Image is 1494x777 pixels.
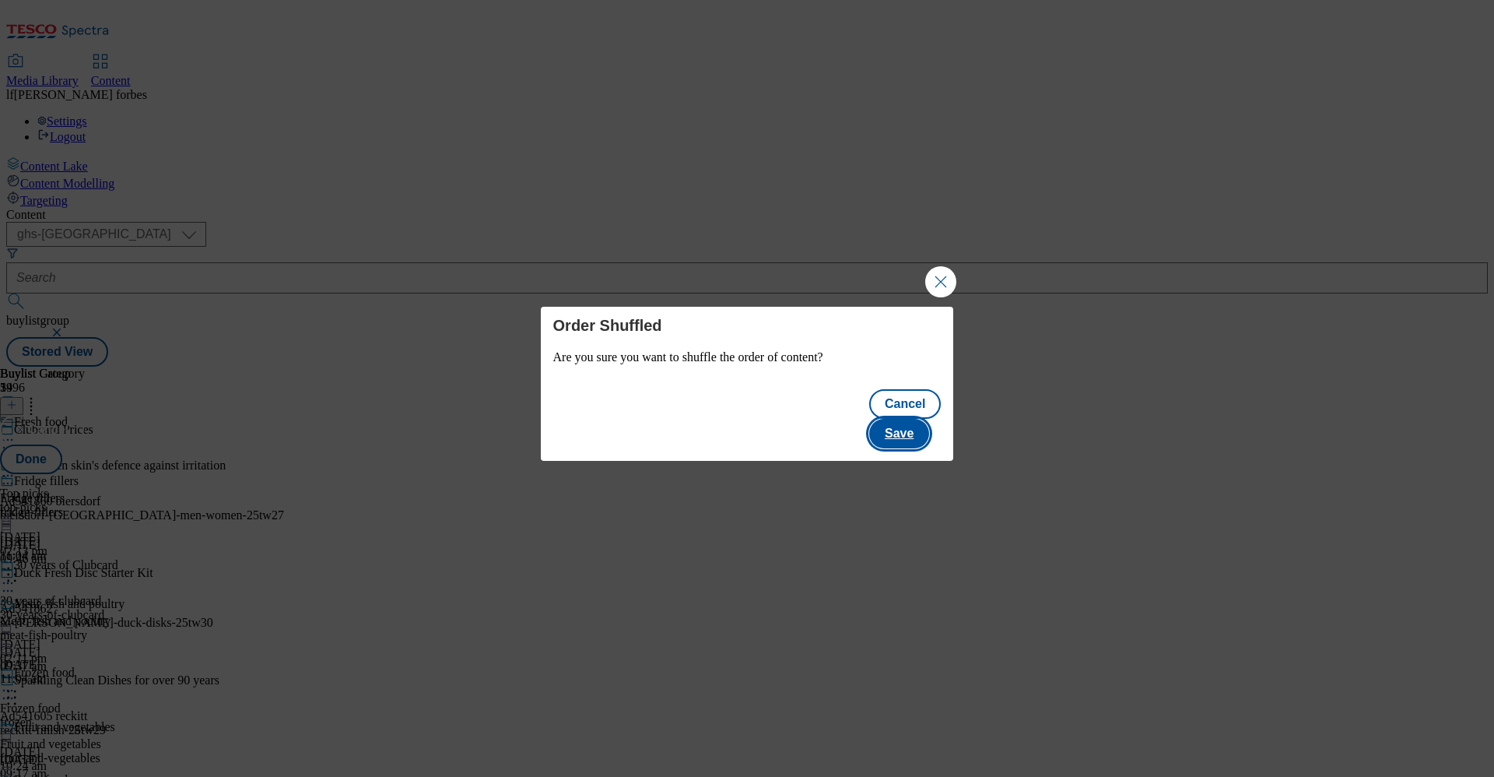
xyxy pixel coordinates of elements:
button: Close Modal [925,266,956,297]
p: Are you sure you want to shuffle the order of content? [553,350,942,364]
h4: Order Shuffled [553,316,942,335]
div: Modal [541,307,954,461]
button: Cancel [869,389,941,419]
button: Save [869,419,929,448]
